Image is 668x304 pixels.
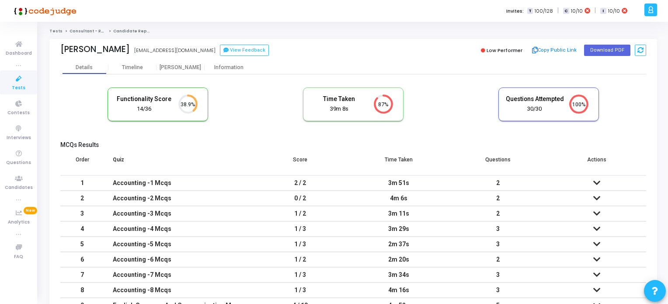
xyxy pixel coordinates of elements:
th: Time Taken [349,151,448,175]
button: View Feedback [220,45,269,56]
span: I [600,8,606,14]
div: Accounting -3 Mcqs [113,206,242,221]
div: Timeline [122,64,143,71]
span: T [527,8,533,14]
button: Download PDF [584,45,630,56]
th: Actions [547,151,646,175]
td: 3 [449,221,547,237]
button: Copy Public Link [529,44,580,57]
td: 1 / 3 [250,237,349,252]
span: Tests [12,84,25,92]
span: Dashboard [6,50,32,57]
span: New [24,207,37,214]
td: 0 / 2 [250,191,349,206]
td: 1 / 2 [250,252,349,267]
div: Accounting -6 Mcqs [113,252,242,267]
div: Accounting -4 Mcqs [113,222,242,236]
span: | [557,6,559,15]
label: Invites: [506,7,524,15]
div: 30/30 [505,105,564,113]
td: 2 [449,191,547,206]
a: Tests [49,28,63,34]
div: 4m 16s [358,283,439,297]
div: Accounting -2 Mcqs [113,191,242,206]
td: 3 [449,283,547,298]
th: Score [250,151,349,175]
th: Order [60,151,104,175]
td: 2 [449,252,547,267]
div: 2m 20s [358,252,439,267]
div: 14/36 [115,105,173,113]
span: C [563,8,569,14]
div: 3m 29s [358,222,439,236]
td: 2 [449,206,547,221]
div: Accounting -7 Mcqs [113,268,242,282]
td: 6 [60,252,104,267]
span: 100/128 [535,7,553,15]
td: 2 [449,175,547,191]
span: Analytics [8,219,30,226]
span: Questions [6,159,31,167]
span: Candidates [5,184,33,192]
div: 2m 37s [358,237,439,252]
td: 2 [60,191,104,206]
div: [PERSON_NAME] [157,64,205,71]
td: 3 [60,206,104,221]
th: Quiz [104,151,250,175]
div: 39m 8s [310,105,369,113]
td: 3 [449,237,547,252]
div: 3m 34s [358,268,439,282]
span: | [595,6,596,15]
h5: MCQs Results [60,141,646,149]
div: 3m 51s [358,176,439,190]
div: [PERSON_NAME] [60,44,130,54]
td: 1 / 3 [250,267,349,283]
h5: Questions Attempted [505,95,564,103]
a: Consultant - Reporting [70,28,121,34]
nav: breadcrumb [49,28,657,34]
td: 1 / 3 [250,221,349,237]
td: 8 [60,283,104,298]
h5: Time Taken [310,95,369,103]
h5: Functionality Score [115,95,173,103]
div: Accounting -1 Mcqs [113,176,242,190]
span: Interviews [7,134,31,142]
td: 5 [60,237,104,252]
div: Details [76,64,93,71]
td: 7 [60,267,104,283]
th: Questions [449,151,547,175]
td: 1 [60,175,104,191]
span: Contests [7,109,30,117]
td: 1 / 2 [250,206,349,221]
div: Accounting -8 Mcqs [113,283,242,297]
td: 4 [60,221,104,237]
span: FAQ [14,253,23,261]
span: Candidate Report [113,28,153,34]
td: 2 / 2 [250,175,349,191]
div: [EMAIL_ADDRESS][DOMAIN_NAME] [134,47,216,54]
div: Information [205,64,253,71]
div: 3m 11s [358,206,439,221]
td: 3 [449,267,547,283]
img: logo [11,2,77,20]
div: Accounting -5 Mcqs [113,237,242,252]
td: 1 / 3 [250,283,349,298]
span: 10/10 [571,7,583,15]
span: 10/10 [608,7,620,15]
span: Low Performer [487,47,522,54]
div: 4m 6s [358,191,439,206]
